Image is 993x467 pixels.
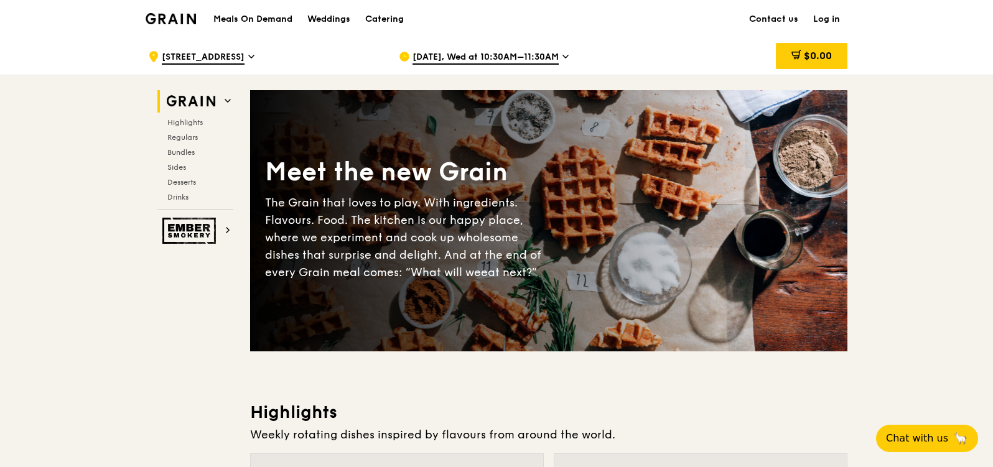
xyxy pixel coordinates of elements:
[742,1,806,38] a: Contact us
[162,90,220,113] img: Grain web logo
[265,194,549,281] div: The Grain that loves to play. With ingredients. Flavours. Food. The kitchen is our happy place, w...
[167,118,203,127] span: Highlights
[358,1,411,38] a: Catering
[804,50,832,62] span: $0.00
[167,133,198,142] span: Regulars
[250,426,847,443] div: Weekly rotating dishes inspired by flavours from around the world.
[307,1,350,38] div: Weddings
[167,178,196,187] span: Desserts
[167,148,195,157] span: Bundles
[886,431,948,446] span: Chat with us
[213,13,292,25] h1: Meals On Demand
[481,266,537,279] span: eat next?”
[265,155,549,189] div: Meet the new Grain
[806,1,847,38] a: Log in
[162,51,245,65] span: [STREET_ADDRESS]
[250,401,847,423] h3: Highlights
[167,193,189,201] span: Drinks
[300,1,358,38] a: Weddings
[953,431,968,446] span: 🦙
[876,425,978,452] button: Chat with us🦙
[413,51,559,65] span: [DATE], Wed at 10:30AM–11:30AM
[162,218,220,244] img: Ember Smokery web logo
[146,13,196,24] img: Grain
[167,163,186,172] span: Sides
[365,1,404,38] div: Catering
